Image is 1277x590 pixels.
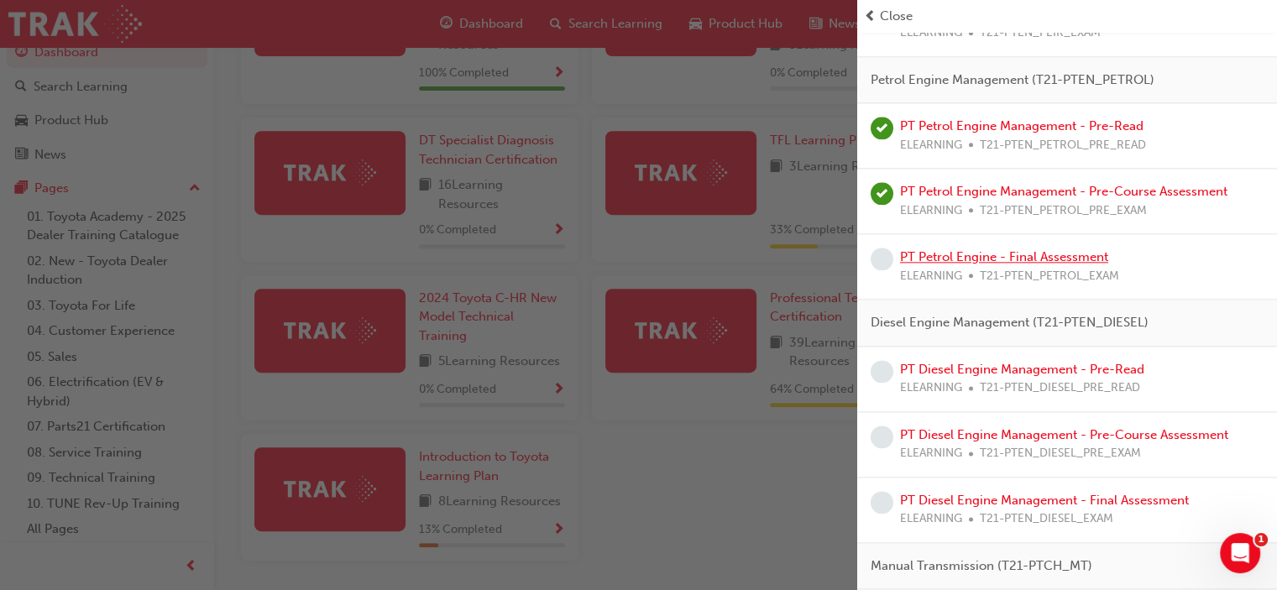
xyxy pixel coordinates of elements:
span: ELEARNING [900,23,962,43]
a: PT Petrol Engine - Final Assessment [900,249,1108,264]
a: PT Petrol Engine Management - Pre-Read [900,118,1144,133]
span: learningRecordVerb_NONE-icon [871,491,893,514]
span: T21-PTEN_DIESEL_PRE_READ [980,379,1140,398]
a: PT Diesel Engine Management - Final Assessment [900,493,1189,508]
span: Petrol Engine Management (T21-PTEN_PETROL) [871,70,1154,90]
span: ELEARNING [900,509,962,529]
a: PT Diesel Engine Management - Pre-Read [900,362,1144,377]
span: ELEARNING [900,267,962,286]
span: learningRecordVerb_NONE-icon [871,248,893,270]
a: PT Diesel Engine Management - Pre-Course Assessment [900,427,1228,442]
span: Close [880,7,913,26]
span: ELEARNING [900,444,962,463]
span: T21-PTEN_DIESEL_PRE_EXAM [980,444,1141,463]
iframe: Intercom live chat [1220,533,1260,573]
span: Diesel Engine Management (T21-PTEN_DIESEL) [871,313,1149,332]
span: 1 [1254,533,1268,546]
span: T21-PTEN_DIESEL_EXAM [980,509,1113,529]
span: T21-PTEN_PEIR_EXAM [980,23,1101,43]
span: Manual Transmission (T21-PTCH_MT) [871,556,1092,576]
span: T21-PTEN_PETROL_PRE_EXAM [980,201,1147,221]
span: T21-PTEN_PETROL_PRE_READ [980,136,1146,155]
span: ELEARNING [900,379,962,398]
span: learningRecordVerb_NONE-icon [871,360,893,383]
span: ELEARNING [900,136,962,155]
a: PT Petrol Engine Management - Pre-Course Assessment [900,184,1227,199]
span: learningRecordVerb_NONE-icon [871,426,893,448]
span: ELEARNING [900,201,962,221]
span: learningRecordVerb_COMPLETE-icon [871,117,893,139]
button: prev-iconClose [864,7,1270,26]
span: learningRecordVerb_PASS-icon [871,182,893,205]
span: T21-PTEN_PETROL_EXAM [980,267,1119,286]
span: prev-icon [864,7,877,26]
